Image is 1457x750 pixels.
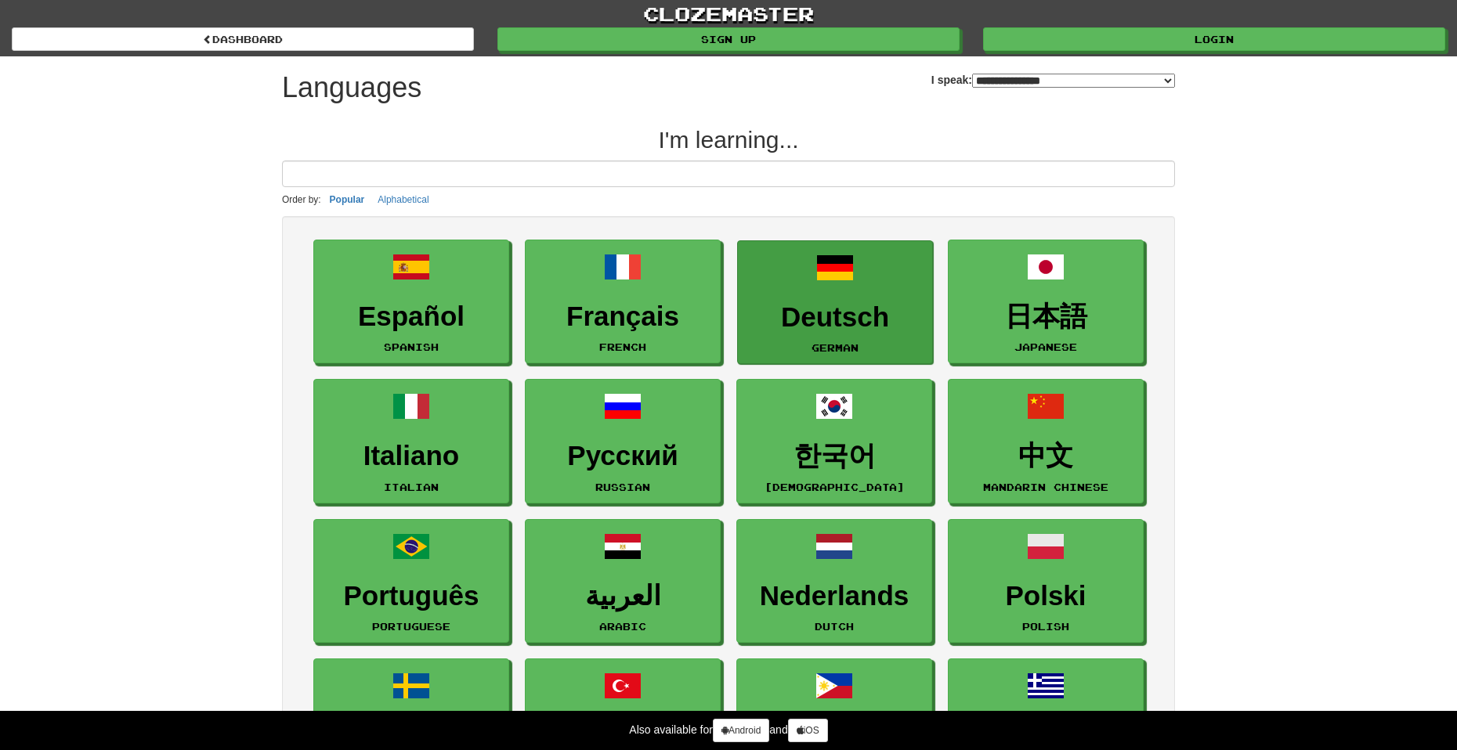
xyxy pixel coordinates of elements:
[972,74,1175,88] select: I speak:
[745,581,924,611] h3: Nederlands
[956,441,1135,471] h3: 中文
[525,379,721,503] a: РусскийRussian
[956,581,1135,611] h3: Polski
[325,191,370,208] button: Popular
[948,519,1144,644] a: PolskiPolish
[599,621,646,632] small: Arabic
[372,621,450,632] small: Portuguese
[948,240,1144,364] a: 日本語Japanese
[533,301,712,332] h3: Français
[282,194,321,205] small: Order by:
[525,519,721,644] a: العربيةArabic
[595,481,650,492] small: Russian
[497,27,960,51] a: Sign up
[745,441,924,471] h3: 한국어
[1022,621,1069,632] small: Polish
[956,301,1135,332] h3: 日本語
[322,581,501,611] h3: Português
[313,519,509,644] a: PortuguêsPortuguese
[1014,341,1077,352] small: Japanese
[533,581,712,611] h3: العربية
[948,379,1144,503] a: 中文Mandarin Chinese
[788,719,828,742] a: iOS
[373,191,433,208] button: Alphabetical
[322,301,501,332] h3: Español
[765,481,905,492] small: [DEMOGRAPHIC_DATA]
[713,719,769,742] a: Android
[282,127,1175,153] h2: I'm learning...
[736,379,932,503] a: 한국어[DEMOGRAPHIC_DATA]
[384,481,439,492] small: Italian
[815,621,854,632] small: Dutch
[737,240,933,365] a: DeutschGerman
[313,240,509,364] a: EspañolSpanish
[983,27,1445,51] a: Login
[322,441,501,471] h3: Italiano
[525,240,721,364] a: FrançaisFrench
[983,481,1108,492] small: Mandarin Chinese
[12,27,474,51] a: dashboard
[384,341,439,352] small: Spanish
[599,341,646,352] small: French
[313,379,509,503] a: ItalianoItalian
[736,519,932,644] a: NederlandsDutch
[931,72,1175,88] label: I speak:
[282,72,421,103] h1: Languages
[533,441,712,471] h3: Русский
[746,302,924,333] h3: Deutsch
[812,342,859,353] small: German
